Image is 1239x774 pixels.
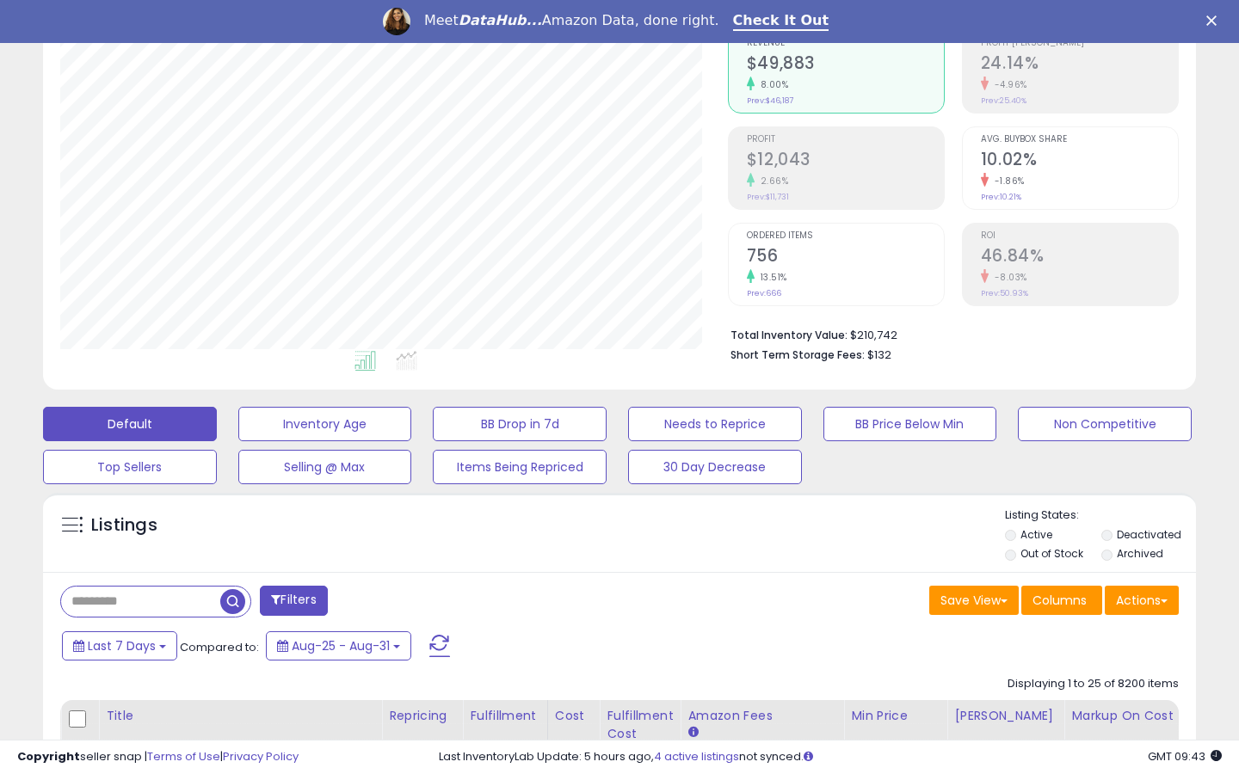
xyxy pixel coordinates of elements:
[1020,546,1083,561] label: Out of Stock
[238,407,412,441] button: Inventory Age
[1018,407,1192,441] button: Non Competitive
[17,749,299,765] div: seller snap | |
[628,407,802,441] button: Needs to Reprice
[1008,676,1179,692] div: Displaying 1 to 25 of 8200 items
[1005,507,1197,524] p: Listing States:
[747,150,944,173] h2: $12,043
[223,748,299,765] a: Privacy Policy
[981,150,1178,173] h2: 10.02%
[981,95,1026,106] small: Prev: 25.40%
[747,95,793,106] small: Prev: $46,187
[88,637,156,654] span: Last 7 Days
[730,347,865,362] b: Short Term Storage Fees:
[439,749,1222,765] div: Last InventoryLab Update: 5 hours ago, not synced.
[470,707,539,725] div: Fulfillment
[607,707,673,743] div: Fulfillment Cost
[238,450,412,484] button: Selling @ Max
[954,707,1057,725] div: [PERSON_NAME]
[459,12,542,28] i: DataHub...
[747,231,944,241] span: Ordered Items
[1105,586,1179,615] button: Actions
[266,631,411,660] button: Aug-25 - Aug-31
[929,586,1019,615] button: Save View
[1032,592,1087,609] span: Columns
[1206,15,1224,26] div: Close
[989,175,1025,187] small: -1.86%
[555,707,593,725] div: Cost
[755,271,787,284] small: 13.51%
[292,637,390,654] span: Aug-25 - Aug-31
[823,407,997,441] button: BB Price Below Min
[687,707,836,725] div: Amazon Fees
[981,53,1178,77] h2: 24.14%
[733,12,829,31] a: Check It Out
[106,707,374,725] div: Title
[43,450,217,484] button: Top Sellers
[747,288,781,298] small: Prev: 666
[981,246,1178,269] h2: 46.84%
[62,631,177,660] button: Last 7 Days
[755,175,789,187] small: 2.66%
[867,347,891,363] span: $132
[747,53,944,77] h2: $49,883
[755,78,789,91] small: 8.00%
[1117,527,1181,542] label: Deactivated
[433,407,607,441] button: BB Drop in 7d
[851,707,940,725] div: Min Price
[654,748,739,765] a: 4 active listings
[747,192,789,202] small: Prev: $11,731
[628,450,802,484] button: 30 Day Decrease
[989,78,1027,91] small: -4.96%
[1064,700,1228,768] th: The percentage added to the cost of goods (COGS) that forms the calculator for Min & Max prices.
[91,513,157,537] h5: Listings
[981,135,1178,144] span: Avg. Buybox Share
[989,271,1027,284] small: -8.03%
[747,39,944,48] span: Revenue
[730,323,1166,344] li: $210,742
[43,407,217,441] button: Default
[1021,586,1102,615] button: Columns
[1071,707,1220,725] div: Markup on Cost
[1020,527,1052,542] label: Active
[260,586,327,616] button: Filters
[1117,546,1163,561] label: Archived
[981,192,1021,202] small: Prev: 10.21%
[389,707,455,725] div: Repricing
[730,328,848,342] b: Total Inventory Value:
[433,450,607,484] button: Items Being Repriced
[147,748,220,765] a: Terms of Use
[17,748,80,765] strong: Copyright
[981,288,1028,298] small: Prev: 50.93%
[747,135,944,144] span: Profit
[747,246,944,269] h2: 756
[981,231,1178,241] span: ROI
[383,8,410,35] img: Profile image for Georgie
[180,639,259,655] span: Compared to:
[1148,748,1222,765] span: 2025-09-8 09:43 GMT
[981,39,1178,48] span: Profit [PERSON_NAME]
[424,12,719,29] div: Meet Amazon Data, done right.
